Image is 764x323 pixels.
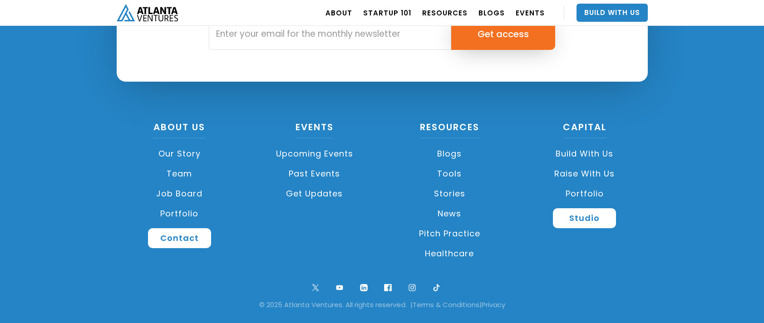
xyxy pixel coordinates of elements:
[251,164,378,184] a: Past Events
[117,184,243,204] a: Job Board
[553,208,616,228] a: Studio
[387,164,513,184] a: Tools
[358,282,370,294] img: linkedin logo
[117,144,243,164] a: Our Story
[382,282,394,294] img: facebook logo
[387,144,513,164] a: Blogs
[522,184,648,204] a: Portfolio
[209,18,555,50] form: Email Form
[153,121,205,138] a: About US
[577,4,648,22] a: Build With Us
[451,18,555,50] input: Get access
[334,282,346,294] img: youtube symbol
[251,144,378,164] a: Upcoming Events
[251,184,378,204] a: Get Updates
[522,164,648,184] a: Raise with Us
[430,282,443,294] img: tik tok logo
[387,184,513,204] a: Stories
[420,121,479,138] a: Resources
[387,244,513,264] a: Healthcare
[209,18,451,50] input: Enter your email for the monthly newsletter
[413,300,479,309] a: Terms & Conditions
[296,121,334,138] a: Events
[117,164,243,184] a: Team
[563,121,606,138] a: CAPITAL
[522,144,648,164] a: Build with us
[14,300,750,309] div: © 2025 Atlanta Ventures. All rights reserved. | |
[387,204,513,224] a: News
[148,228,211,248] a: Contact
[387,224,513,244] a: Pitch Practice
[406,282,419,294] img: ig symbol
[117,204,243,224] a: Portfolio
[482,300,505,309] a: Privacy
